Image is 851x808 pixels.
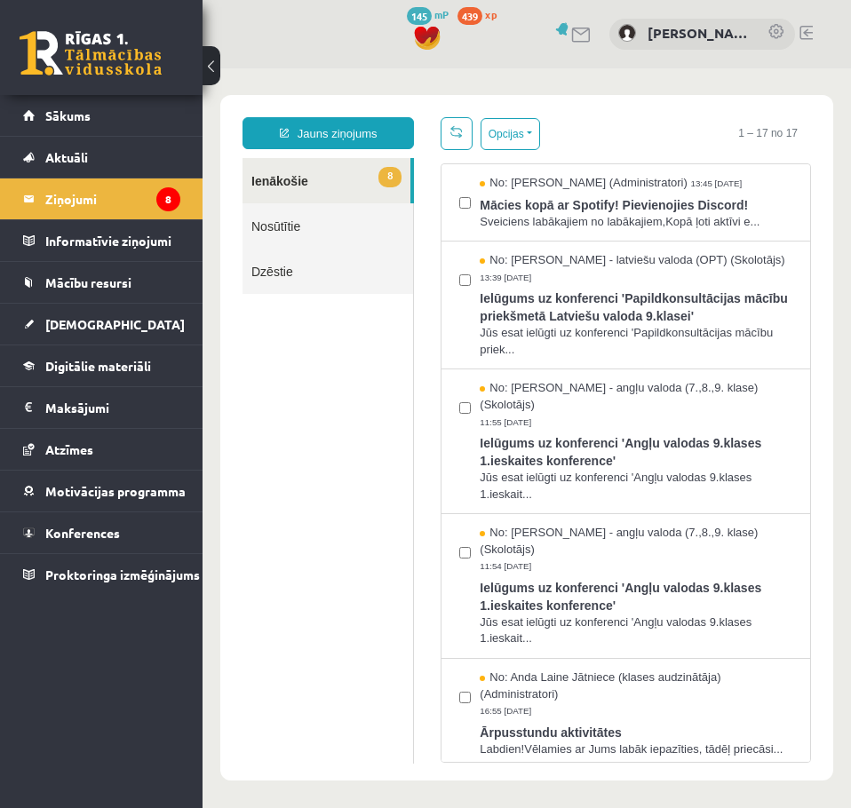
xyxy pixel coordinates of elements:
[45,316,185,332] span: [DEMOGRAPHIC_DATA]
[40,135,211,180] a: Nosūtītie
[23,178,180,219] a: Ziņojumi8
[45,107,91,123] span: Sākums
[488,109,543,123] span: 13:45 [DATE]
[23,137,180,178] a: Aktuāli
[278,50,338,82] button: Opcijas
[156,187,180,211] i: 8
[23,387,180,428] a: Maksājumi
[40,180,211,226] a: Dzēstie
[45,149,88,165] span: Aktuāli
[23,262,180,303] a: Mācību resursi
[277,601,590,634] span: No: Anda Laine Jātniece (klases audzinātāja) (Administratori)
[277,651,590,673] span: Ārpusstundu aktivitātes
[277,637,332,650] span: 16:55 [DATE]
[176,99,199,119] span: 8
[23,471,180,511] a: Motivācijas programma
[277,456,590,489] span: No: [PERSON_NAME] - angļu valoda (7.,8.,9. klase) (Skolotājs)
[23,429,180,470] a: Atzīmes
[23,220,180,261] a: Informatīvie ziņojumi
[277,202,332,216] span: 13:39 [DATE]
[277,146,590,162] span: Sveiciens labākajiem no labākajiem,Kopā ļoti aktīvi e...
[648,23,750,44] a: [PERSON_NAME]
[45,274,131,290] span: Mācību resursi
[522,49,608,81] span: 1 – 17 no 17
[23,304,180,345] a: [DEMOGRAPHIC_DATA]
[277,601,590,689] a: No: Anda Laine Jātniece (klases audzinātāja) (Administratori) 16:55 [DATE] Ārpusstundu aktivitāte...
[457,7,482,25] span: 439
[277,107,485,123] span: No: [PERSON_NAME] (Administratori)
[407,7,449,21] a: 145 mP
[277,217,590,257] span: Ielūgums uz konferenci 'Papildkonsultācijas mācību priekšmetā Latviešu valoda 9.klasei'
[23,345,180,386] a: Digitālie materiāli
[618,24,636,42] img: Jaromirs Četčikovs
[40,90,208,135] a: 8Ienākošie
[23,512,180,553] a: Konferences
[277,107,590,162] a: No: [PERSON_NAME] (Administratori) 13:45 [DATE] Mācies kopā ar Spotify! Pievienojies Discord! Sve...
[277,347,332,360] span: 11:55 [DATE]
[45,483,186,499] span: Motivācijas programma
[23,95,180,136] a: Sākums
[277,312,590,434] a: No: [PERSON_NAME] - angļu valoda (7.,8.,9. klase) (Skolotājs) 11:55 [DATE] Ielūgums uz konferenci...
[277,361,590,401] span: Ielūgums uz konferenci 'Angļu valodas 9.klases 1.ieskaites konference'
[277,456,590,579] a: No: [PERSON_NAME] - angļu valoda (7.,8.,9. klase) (Skolotājs) 11:54 [DATE] Ielūgums uz konferenci...
[277,123,590,146] span: Mācies kopā ar Spotify! Pievienojies Discord!
[277,546,590,579] span: Jūs esat ielūgti uz konferenci 'Angļu valodas 9.klases 1.ieskait...
[45,178,180,219] legend: Ziņojumi
[45,441,93,457] span: Atzīmes
[277,312,590,345] span: No: [PERSON_NAME] - angļu valoda (7.,8.,9. klase) (Skolotājs)
[40,49,211,81] a: Jauns ziņojums
[45,220,180,261] legend: Informatīvie ziņojumi
[23,554,180,595] a: Proktoringa izmēģinājums
[485,7,497,21] span: xp
[45,387,180,428] legend: Maksājumi
[45,566,200,582] span: Proktoringa izmēģinājums
[277,506,590,546] span: Ielūgums uz konferenci 'Angļu valodas 9.klases 1.ieskaites konference'
[277,257,590,289] span: Jūs esat ielūgti uz konferenci 'Papildkonsultācijas mācību priek...
[45,358,151,374] span: Digitālie materiāli
[277,184,590,289] a: No: [PERSON_NAME] - latviešu valoda (OPT) (Skolotājs) 13:39 [DATE] Ielūgums uz konferenci 'Papild...
[45,525,120,541] span: Konferences
[277,492,332,505] span: 11:54 [DATE]
[277,401,590,434] span: Jūs esat ielūgti uz konferenci 'Angļu valodas 9.klases 1.ieskait...
[407,7,432,25] span: 145
[434,7,449,21] span: mP
[20,31,162,75] a: Rīgas 1. Tālmācības vidusskola
[457,7,505,21] a: 439 xp
[277,184,582,201] span: No: [PERSON_NAME] - latviešu valoda (OPT) (Skolotājs)
[277,673,590,690] span: Labdien!Vēlamies ar Jums labāk iepazīties, tādēļ priecāsi...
